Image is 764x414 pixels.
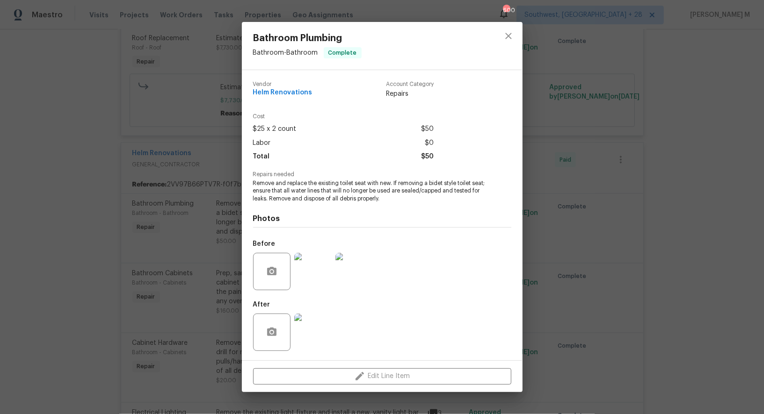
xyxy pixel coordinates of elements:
[386,81,434,87] span: Account Category
[253,171,511,178] span: Repairs needed
[253,114,434,120] span: Cost
[253,179,486,203] span: Remove and replace the existing toilet seat with new. If removing a bidet style toilet seat; ensu...
[325,48,361,57] span: Complete
[425,136,434,150] span: $0
[253,214,511,223] h4: Photos
[421,122,434,136] span: $50
[253,81,313,87] span: Vendor
[386,89,434,99] span: Repairs
[253,33,362,43] span: Bathroom Plumbing
[503,6,509,15] div: 600
[253,150,270,164] span: Total
[253,50,318,56] span: Bathroom - Bathroom
[497,25,520,47] button: close
[253,122,297,136] span: $25 x 2 count
[253,301,270,308] h5: After
[253,241,276,247] h5: Before
[253,89,313,96] span: Helm Renovations
[253,136,271,150] span: Labor
[421,150,434,164] span: $50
